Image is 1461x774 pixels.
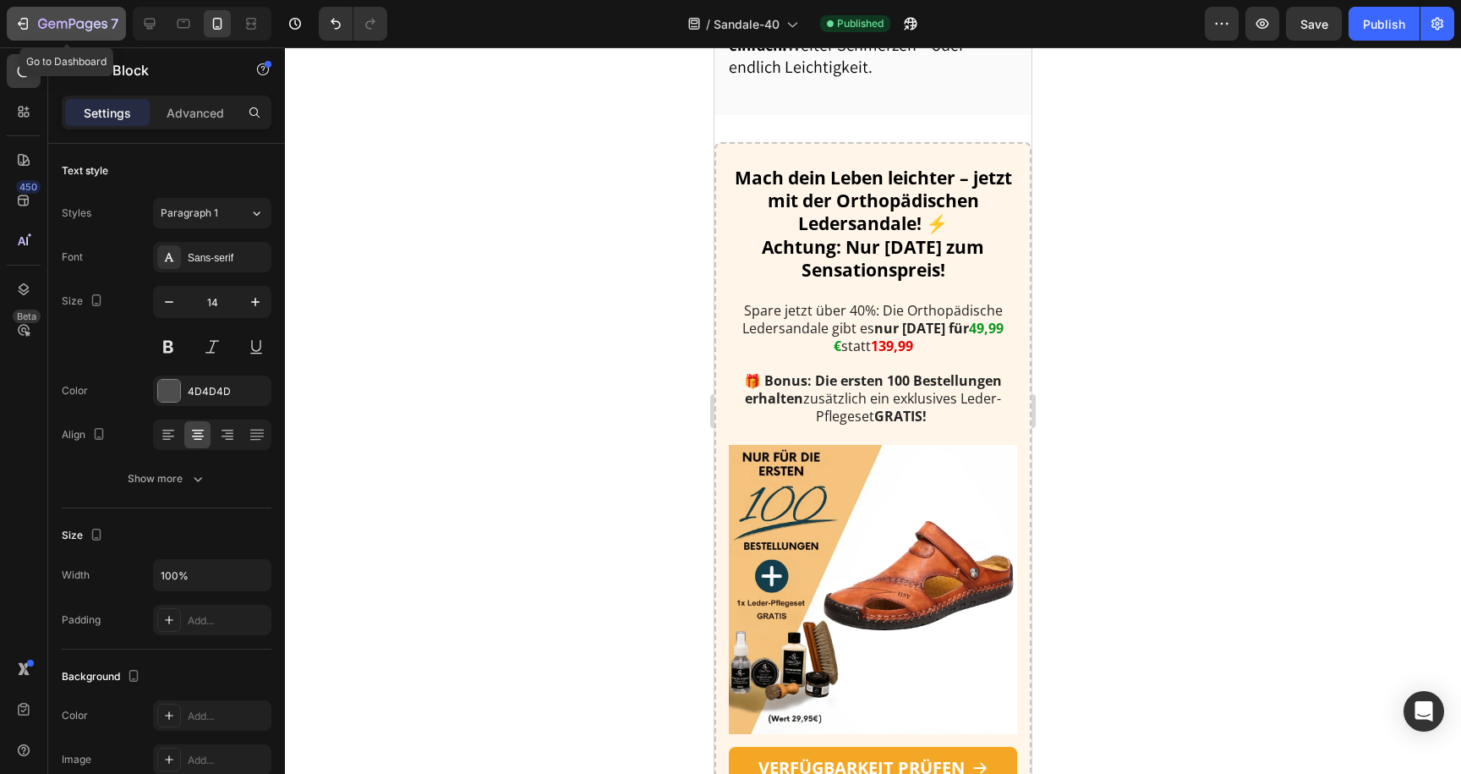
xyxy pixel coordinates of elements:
[167,104,224,122] p: Advanced
[62,206,91,221] div: Styles
[111,14,118,34] p: 7
[188,250,267,266] div: Sans-serif
[62,290,107,313] div: Size
[62,424,109,447] div: Align
[62,568,90,583] div: Width
[128,470,206,487] div: Show more
[82,60,226,80] p: Text Block
[153,198,271,228] button: Paragraph 1
[62,464,271,494] button: Show more
[1363,15,1405,33] div: Publish
[13,310,41,323] div: Beta
[837,16,884,31] span: Published
[188,384,267,399] div: 4D4D4D
[62,708,88,723] div: Color
[14,700,303,742] a: VERFÜGBARKEIT PRÜFEN
[62,524,107,547] div: Size
[44,709,250,732] strong: VERFÜGBARKEIT PRÜFEN
[161,206,218,221] span: Paragraph 1
[84,104,131,122] p: Settings
[62,383,88,398] div: Color
[62,612,101,628] div: Padding
[188,613,267,629] div: Add...
[188,753,267,768] div: Add...
[16,180,41,194] div: 450
[154,560,271,590] input: Auto
[714,15,780,33] span: Sandale-40
[1286,7,1342,41] button: Save
[1300,17,1328,31] span: Save
[62,666,144,689] div: Background
[62,752,91,767] div: Image
[714,47,1031,774] iframe: Design area
[1349,7,1420,41] button: Publish
[706,15,710,33] span: /
[62,250,83,265] div: Font
[188,709,267,724] div: Add...
[7,7,126,41] button: 7
[319,7,387,41] div: Undo/Redo
[1404,691,1444,732] div: Open Intercom Messenger
[62,163,108,178] div: Text style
